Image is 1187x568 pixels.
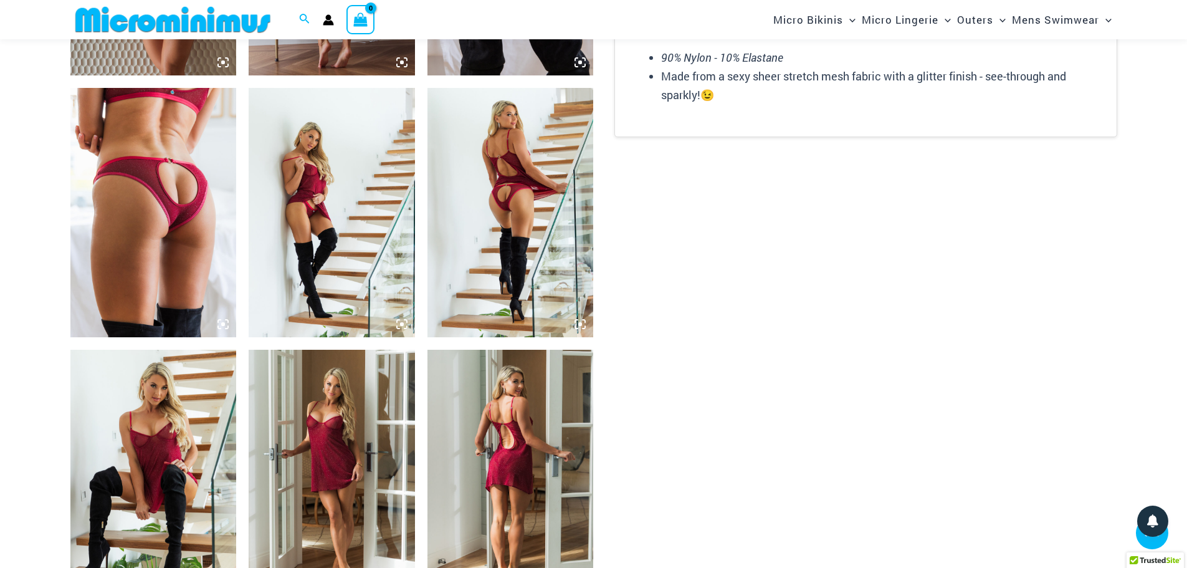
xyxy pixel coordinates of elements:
nav: Site Navigation [768,2,1117,37]
a: Micro LingerieMenu ToggleMenu Toggle [859,4,954,36]
a: View Shopping Cart, empty [346,5,375,34]
span: Outers [957,4,993,36]
img: Guilty Pleasures Red 1260 Slip 6045 Thong [427,88,594,337]
a: Search icon link [299,12,310,28]
span: 😉 [700,87,714,102]
span: Mens Swimwear [1012,4,1099,36]
a: Account icon link [323,14,334,26]
a: Mens SwimwearMenu ToggleMenu Toggle [1009,4,1115,36]
a: OutersMenu ToggleMenu Toggle [954,4,1009,36]
img: Guilty Pleasures Red 1260 Slip 6045 Thong [249,88,415,337]
a: Micro BikinisMenu ToggleMenu Toggle [770,4,859,36]
span: Menu Toggle [843,4,856,36]
span: Menu Toggle [938,4,951,36]
em: 90% Nylon - 10% Elastane [661,50,783,65]
span: Menu Toggle [993,4,1006,36]
span: Micro Lingerie [862,4,938,36]
img: Guilty Pleasures Red 6045 Thong [70,88,237,337]
img: MM SHOP LOGO FLAT [70,6,275,34]
li: Made from a sexy sheer stretch mesh fabric with a glitter finish - see-through and sparkly! [661,67,1104,104]
span: Menu Toggle [1099,4,1112,36]
span: Micro Bikinis [773,4,843,36]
